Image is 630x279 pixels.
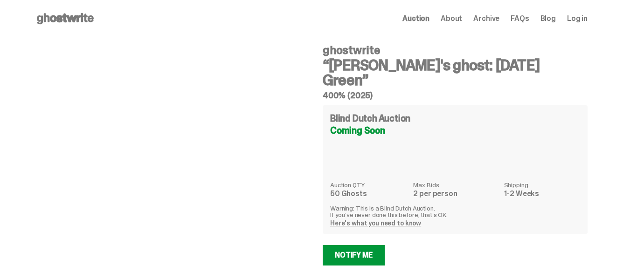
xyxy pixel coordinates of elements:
[330,219,421,227] a: Here's what you need to know
[567,15,588,22] a: Log in
[323,58,588,88] h3: “[PERSON_NAME]'s ghost: [DATE] Green”
[402,15,429,22] a: Auction
[330,114,410,123] h4: Blind Dutch Auction
[330,182,408,188] dt: Auction QTY
[511,15,529,22] a: FAQs
[330,205,580,218] p: Warning: This is a Blind Dutch Auction. If you’ve never done this before, that’s OK.
[330,126,580,135] div: Coming Soon
[413,190,498,197] dd: 2 per person
[323,91,588,100] h5: 400% (2025)
[441,15,462,22] a: About
[330,190,408,197] dd: 50 Ghosts
[540,15,556,22] a: Blog
[323,45,588,56] h4: ghostwrite
[473,15,499,22] a: Archive
[323,245,385,265] a: Notify Me
[504,182,580,188] dt: Shipping
[504,190,580,197] dd: 1-2 Weeks
[413,182,498,188] dt: Max Bids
